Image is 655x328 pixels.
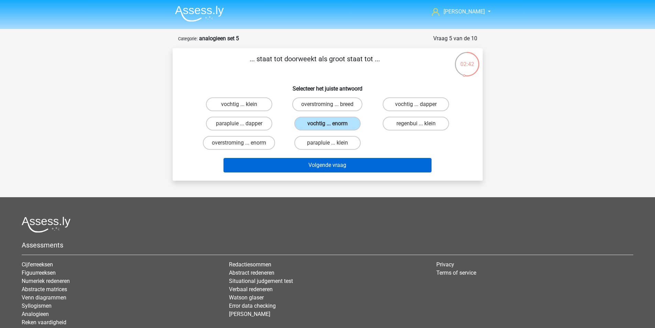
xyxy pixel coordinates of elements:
label: parapluie ... klein [294,136,361,150]
img: Assessly logo [22,216,70,233]
label: overstroming ... enorm [203,136,275,150]
a: [PERSON_NAME] [229,311,270,317]
a: Error data checking [229,303,276,309]
span: [PERSON_NAME] [444,8,485,15]
a: Analogieen [22,311,49,317]
a: Redactiesommen [229,261,271,268]
a: Privacy [436,261,454,268]
img: Assessly [175,6,224,22]
a: Reken vaardigheid [22,319,66,326]
div: 02:42 [454,51,480,68]
label: overstroming ... breed [292,97,362,111]
a: Terms of service [436,269,476,276]
label: vochtig ... klein [206,97,272,111]
div: Vraag 5 van de 10 [433,34,477,43]
a: Numeriek redeneren [22,278,70,284]
a: Venn diagrammen [22,294,66,301]
a: Syllogismen [22,303,52,309]
h6: Selecteer het juiste antwoord [184,80,472,92]
strong: analogieen set 5 [199,35,239,42]
a: [PERSON_NAME] [429,8,485,16]
h5: Assessments [22,241,633,249]
p: ... staat tot doorweekt als groot staat tot ... [184,54,446,74]
label: regenbui ... klein [383,117,449,130]
a: Verbaal redeneren [229,286,273,293]
a: Figuurreeksen [22,269,56,276]
a: Cijferreeksen [22,261,53,268]
a: Situational judgement test [229,278,293,284]
button: Volgende vraag [223,158,432,172]
label: vochtig ... dapper [383,97,449,111]
a: Watson glaser [229,294,264,301]
small: Categorie: [178,36,198,41]
label: vochtig ... enorm [294,117,361,130]
a: Abstracte matrices [22,286,67,293]
a: Abstract redeneren [229,269,274,276]
label: parapluie ... dapper [206,117,272,130]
